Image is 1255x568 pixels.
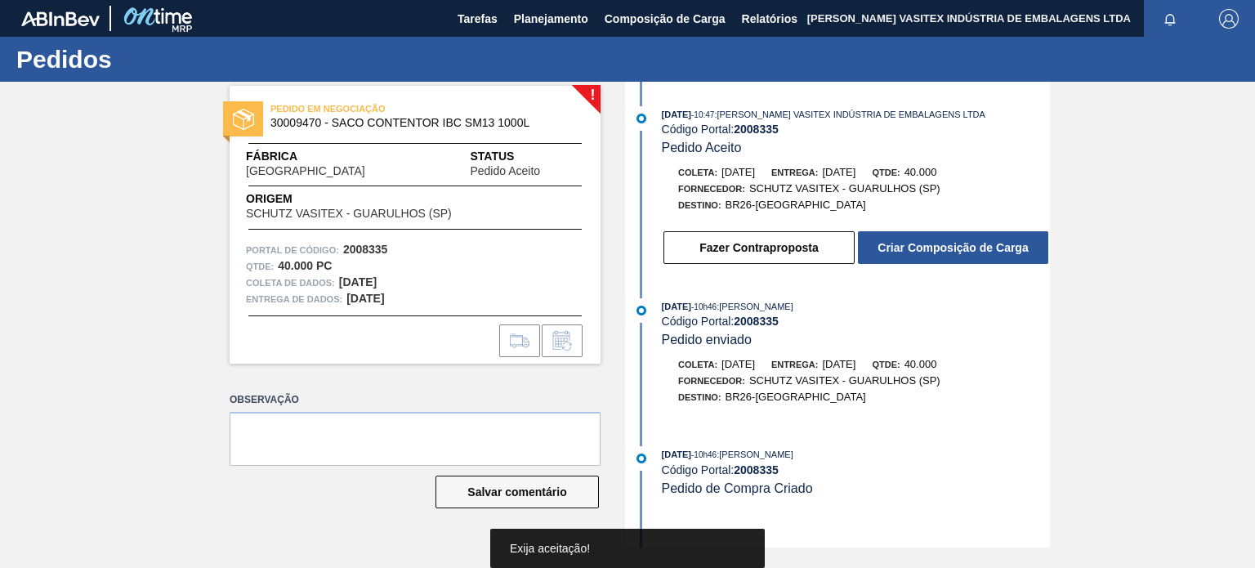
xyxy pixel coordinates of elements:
[1219,9,1239,29] img: Sair
[339,275,377,288] font: [DATE]
[662,463,735,476] font: Código Portal:
[270,101,499,117] span: PEDIDO EM NEGOCIAÇÃO
[662,315,735,328] font: Código Portal:
[233,109,254,130] img: status
[662,333,752,347] font: Pedido enviado
[270,116,529,129] font: 30009470 - SACO CONTENTOR IBC SM13 1000L
[904,358,937,370] font: 40.000
[726,391,866,403] font: BR26-[GEOGRAPHIC_DATA]
[270,117,567,129] span: 30009470 - SACO CONTENTOR IBC SM13 1000L
[678,184,745,194] font: Fornecedor:
[872,168,900,177] font: Qtde:
[717,302,719,311] font: :
[691,302,694,311] font: -
[771,360,818,369] font: Entrega:
[742,12,797,25] font: Relatórios
[662,449,691,459] font: [DATE]
[822,358,855,370] font: [DATE]
[678,360,717,369] font: Coleta:
[510,542,590,555] font: Exija aceitação!
[691,450,694,459] font: -
[749,374,940,387] font: SCHUTZ VASITEX - GUARULHOS (SP)
[662,302,691,311] font: [DATE]
[734,463,779,476] font: 2008335
[514,12,588,25] font: Planejamento
[636,306,646,315] img: atual
[662,141,742,154] font: Pedido Aceito
[1144,7,1196,30] button: Notificações
[717,449,719,459] font: :
[678,376,745,386] font: Fornecedor:
[246,207,452,220] font: SCHUTZ VASITEX - GUARULHOS (SP)
[678,392,721,402] font: Destino:
[771,168,818,177] font: Entrega:
[714,110,717,119] font: :
[719,302,793,311] font: [PERSON_NAME]
[346,292,384,305] font: [DATE]
[246,294,342,304] font: Entrega de dados:
[467,485,566,499] font: Salvar comentário
[663,231,855,264] button: Fazer Contraproposta
[822,166,855,178] font: [DATE]
[694,302,717,311] font: 10h46
[721,166,755,178] font: [DATE]
[636,114,646,123] img: atual
[734,315,779,328] font: 2008335
[278,259,332,272] font: 40.000 PC
[435,476,599,508] button: Salvar comentário
[872,360,900,369] font: Qtde:
[678,200,721,210] font: Destino:
[691,110,694,119] font: -
[662,481,813,495] font: Pedido de Compra Criado
[271,262,275,271] font: :
[470,150,514,163] font: Status
[699,241,818,254] font: Fazer Contraproposta
[21,11,100,26] img: TNhmsLtSVTkK8tSr43FrP2fwEKptu5GPRR3wAAAABJRU5ErkJggg==
[694,110,714,119] font: 10:47
[749,182,940,195] font: SCHUTZ VASITEX - GUARULHOS (SP)
[678,168,717,177] font: Coleta:
[858,231,1048,264] button: Criar Composição de Carga
[246,164,365,177] font: [GEOGRAPHIC_DATA]
[719,449,793,459] font: [PERSON_NAME]
[246,192,293,205] font: Origem
[270,104,386,114] font: PEDIDO EM NEGOCIAÇÃO
[16,46,112,73] font: Pedidos
[246,278,335,288] font: Coleta de dados:
[343,243,388,256] font: 2008335
[605,12,726,25] font: Composição de Carga
[230,394,299,405] font: Observação
[721,358,755,370] font: [DATE]
[636,454,646,463] img: atual
[246,262,271,271] font: Qtde
[717,110,985,119] font: [PERSON_NAME] VASITEX INDÚSTRIA DE EMBALAGENS LTDA
[662,123,735,136] font: Código Portal:
[726,199,866,211] font: BR26-[GEOGRAPHIC_DATA]
[904,166,937,178] font: 40.000
[470,165,540,177] span: Pedido Aceito
[878,241,1028,254] font: Criar Composição de Carga
[662,110,691,119] font: [DATE]
[246,150,297,163] font: Fábrica
[807,12,1131,25] font: [PERSON_NAME] VASITEX INDÚSTRIA DE EMBALAGENS LTDA
[246,245,339,255] font: Portal de Código:
[542,324,583,357] div: Informar alteração no pedido
[694,450,717,459] font: 10h46
[458,12,498,25] font: Tarefas
[499,324,540,357] div: Ir para Composição de Carga
[734,123,779,136] font: 2008335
